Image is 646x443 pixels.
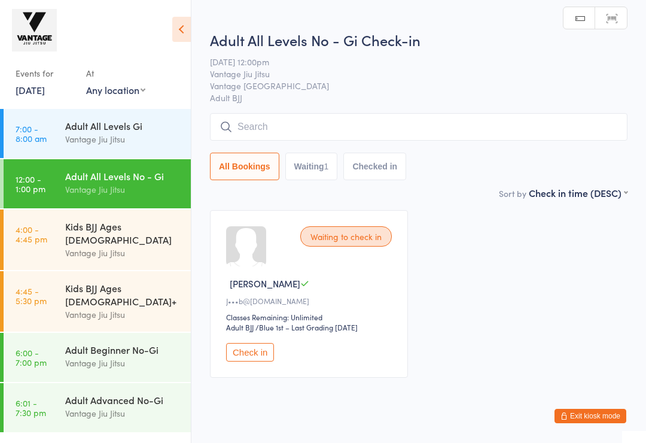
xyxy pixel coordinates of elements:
div: J•••b@[DOMAIN_NAME] [226,296,395,306]
div: Events for [16,63,74,83]
button: Checked in [343,153,406,180]
div: Adult Advanced No-Gi [65,393,181,406]
time: 6:01 - 7:30 pm [16,398,46,417]
div: Adult All Levels No - Gi [65,169,181,183]
div: Kids BJJ Ages [DEMOGRAPHIC_DATA]+ [65,281,181,308]
a: [DATE] [16,83,45,96]
a: 6:00 -7:00 pmAdult Beginner No-GiVantage Jiu Jitsu [4,333,191,382]
button: Check in [226,343,274,362]
a: 7:00 -8:00 amAdult All Levels GiVantage Jiu Jitsu [4,109,191,158]
div: Vantage Jiu Jitsu [65,308,181,321]
time: 12:00 - 1:00 pm [16,174,45,193]
div: 1 [324,162,329,171]
span: Vantage [GEOGRAPHIC_DATA] [210,80,609,92]
h2: Adult All Levels No - Gi Check-in [210,30,627,50]
span: [DATE] 12:00pm [210,56,609,68]
div: At [86,63,145,83]
time: 7:00 - 8:00 am [16,124,47,143]
a: 4:00 -4:45 pmKids BJJ Ages [DEMOGRAPHIC_DATA]Vantage Jiu Jitsu [4,210,191,270]
div: Vantage Jiu Jitsu [65,132,181,146]
a: 4:45 -5:30 pmKids BJJ Ages [DEMOGRAPHIC_DATA]+Vantage Jiu Jitsu [4,271,191,332]
div: Vantage Jiu Jitsu [65,183,181,196]
time: 4:00 - 4:45 pm [16,224,47,244]
span: Adult BJJ [210,92,627,104]
img: Vantage Jiu Jitsu [12,9,57,51]
input: Search [210,113,627,141]
span: / Blue 1st – Last Grading [DATE] [255,322,358,332]
div: Adult BJJ [226,322,254,332]
div: Adult Beginner No-Gi [65,343,181,356]
time: 6:00 - 7:00 pm [16,348,47,367]
label: Sort by [499,187,526,199]
span: Vantage Jiu Jitsu [210,68,609,80]
div: Adult All Levels Gi [65,119,181,132]
div: Any location [86,83,145,96]
div: Vantage Jiu Jitsu [65,356,181,370]
div: Check in time (DESC) [529,186,627,199]
button: Exit kiosk mode [554,409,626,423]
div: Vantage Jiu Jitsu [65,406,181,420]
div: Classes Remaining: Unlimited [226,312,395,322]
div: Waiting to check in [300,226,392,247]
time: 4:45 - 5:30 pm [16,286,47,305]
span: [PERSON_NAME] [230,277,300,290]
button: All Bookings [210,153,279,180]
button: Waiting1 [285,153,338,180]
a: 12:00 -1:00 pmAdult All Levels No - GiVantage Jiu Jitsu [4,159,191,208]
div: Vantage Jiu Jitsu [65,246,181,260]
div: Kids BJJ Ages [DEMOGRAPHIC_DATA] [65,220,181,246]
a: 6:01 -7:30 pmAdult Advanced No-GiVantage Jiu Jitsu [4,383,191,432]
